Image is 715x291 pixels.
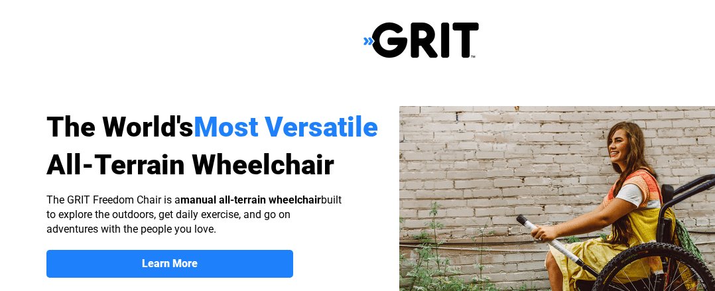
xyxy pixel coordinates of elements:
strong: manual all-terrain wheelchair [180,194,321,206]
span: The GRIT Freedom Chair is a built to explore the outdoors, get daily exercise, and go on adventur... [46,194,342,235]
span: All-Terrain Wheelchair [46,148,334,181]
span: Most Versatile [194,111,378,143]
span: The World's [46,111,194,143]
a: Learn More [46,250,293,278]
strong: Learn More [142,257,198,270]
